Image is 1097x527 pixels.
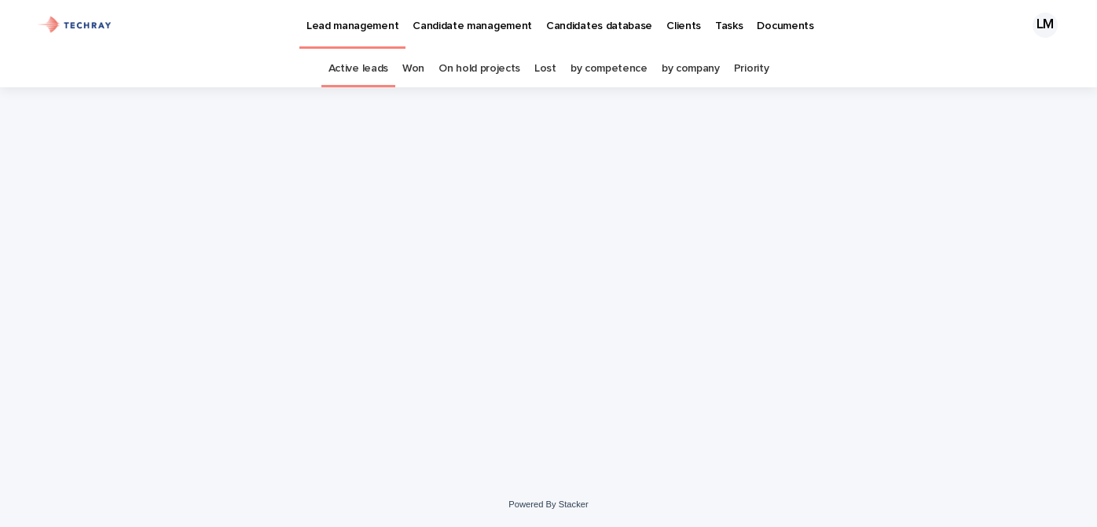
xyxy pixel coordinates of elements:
[1033,13,1058,38] div: LM
[438,50,520,87] a: On hold projects
[662,50,720,87] a: by company
[508,499,588,509] a: Powered By Stacker
[734,50,769,87] a: Priority
[31,9,119,41] img: xG6Muz3VQV2JDbePcW7p
[534,50,556,87] a: Lost
[402,50,424,87] a: Won
[328,50,388,87] a: Active leads
[571,50,648,87] a: by competence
